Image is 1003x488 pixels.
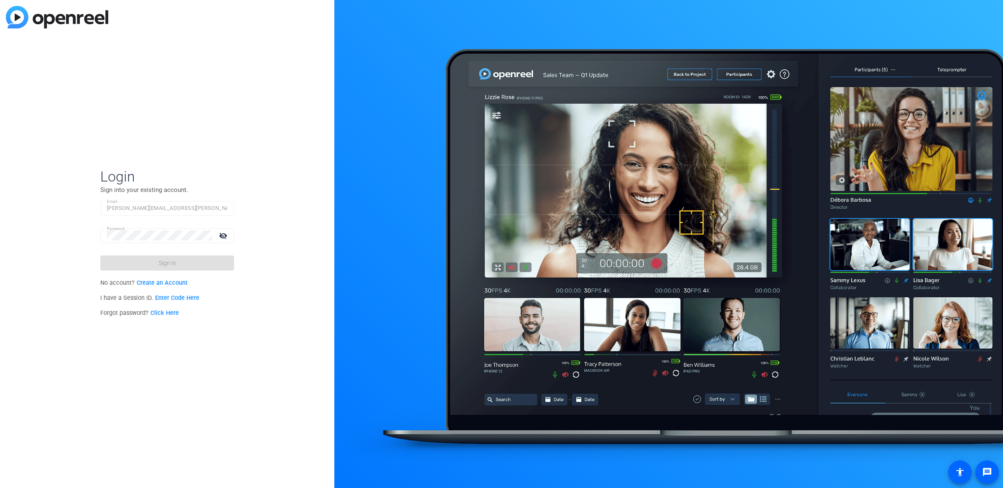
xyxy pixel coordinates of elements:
span: I have a Session ID. [100,294,199,301]
p: Sign into your existing account. [100,185,234,194]
mat-icon: visibility_off [214,230,234,242]
a: Create an Account [137,279,188,286]
mat-icon: accessibility [955,467,965,477]
span: No account? [100,279,188,286]
input: Enter Email Address [107,203,227,213]
span: Login [100,168,234,185]
a: Click Here [150,309,179,317]
span: Forgot password? [100,309,179,317]
img: blue-gradient.svg [6,6,108,28]
mat-label: Password [107,226,125,231]
mat-icon: message [982,467,992,477]
mat-label: Email [107,199,117,204]
a: Enter Code Here [155,294,199,301]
